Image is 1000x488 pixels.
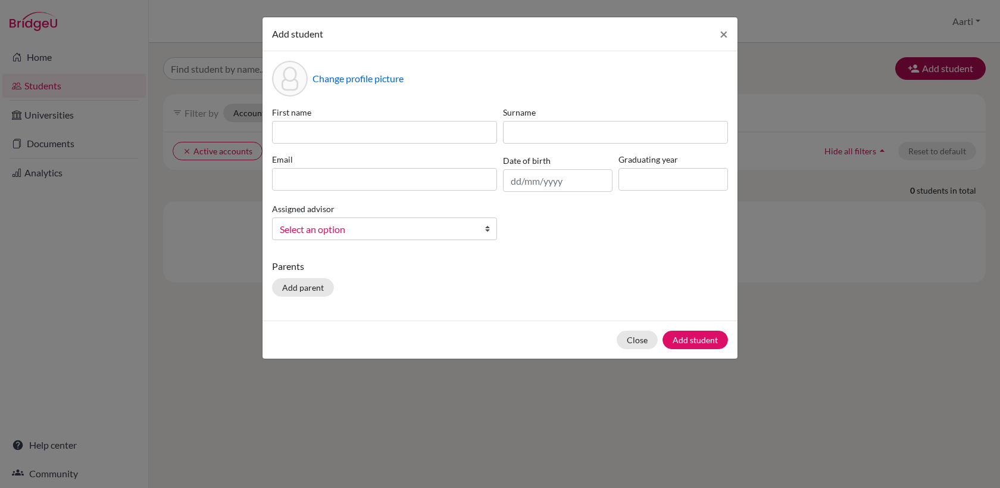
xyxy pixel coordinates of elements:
[710,17,737,51] button: Close
[662,331,728,349] button: Add student
[618,153,728,166] label: Graduating year
[280,222,474,237] span: Select an option
[272,203,335,215] label: Assigned advisor
[272,259,728,273] p: Parents
[720,25,728,42] span: ×
[503,169,612,192] input: dd/mm/yyyy
[272,278,334,297] button: Add parent
[503,106,728,119] label: Surname
[503,154,551,167] label: Date of birth
[272,106,497,119] label: First name
[617,331,658,349] button: Close
[272,61,308,97] div: Profile picture
[272,153,497,166] label: Email
[272,28,323,39] span: Add student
